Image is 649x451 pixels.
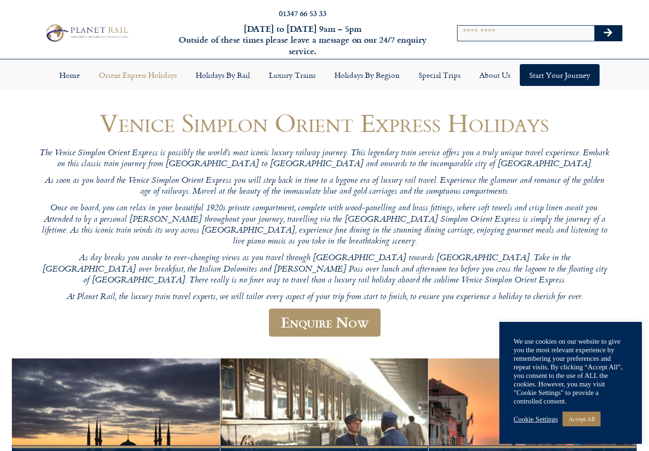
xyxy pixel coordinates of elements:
[325,64,409,86] a: Holidays by Region
[186,64,259,86] a: Holidays by Rail
[175,23,430,56] h6: [DATE] to [DATE] 9am – 5pm Outside of these times please leave a message on our 24/7 enquiry serv...
[279,8,326,19] a: 01347 66 53 33
[269,309,381,337] a: Enquire Now
[39,148,610,170] p: The Venice Simplon Orient Express is possibly the world’s most iconic luxury railway journey. Thi...
[50,64,89,86] a: Home
[39,292,610,303] p: At Planet Rail, the luxury train travel experts, we will tailor every aspect of your trip from st...
[39,253,610,286] p: As day breaks you awake to ever-changing views as you travel through [GEOGRAPHIC_DATA] towards [G...
[514,415,558,423] a: Cookie Settings
[514,337,628,405] div: We use cookies on our website to give you the most relevant experience by remembering your prefer...
[259,64,325,86] a: Luxury Trains
[42,22,131,44] img: Planet Rail Train Holidays Logo
[39,176,610,198] p: As soon as you board the Venice Simplon Orient Express you will step back in time to a bygone era...
[89,64,186,86] a: Orient Express Holidays
[563,412,601,426] a: Accept All
[594,26,622,41] button: Search
[5,64,644,86] nav: Menu
[39,203,610,247] p: Once on board, you can relax in your beautiful 1920s private compartment, complete with wood-pane...
[520,64,600,86] a: Start your Journey
[39,109,610,137] h1: Venice Simplon Orient Express Holidays
[470,64,520,86] a: About Us
[409,64,470,86] a: Special Trips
